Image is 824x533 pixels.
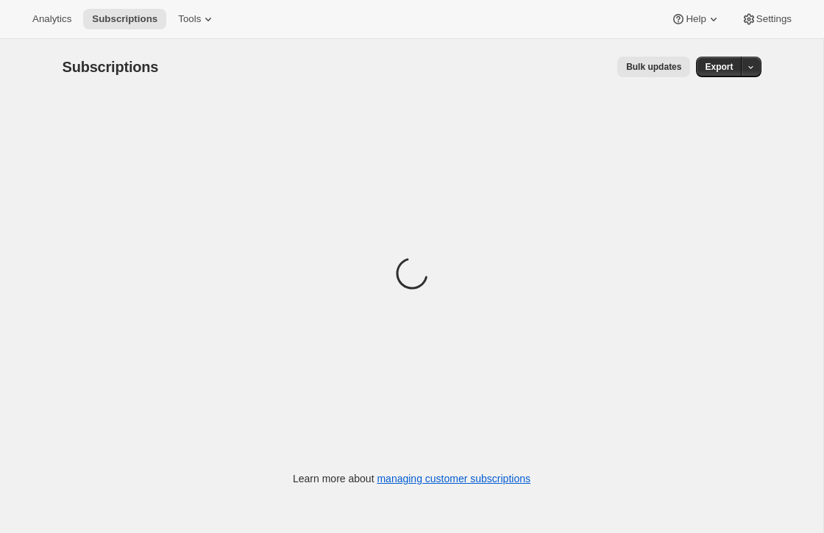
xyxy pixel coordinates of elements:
[32,13,71,25] span: Analytics
[756,13,792,25] span: Settings
[626,61,681,73] span: Bulk updates
[377,473,530,484] a: managing customer subscriptions
[178,13,201,25] span: Tools
[696,57,742,77] button: Export
[293,471,530,486] p: Learn more about
[83,9,166,29] button: Subscriptions
[63,59,159,75] span: Subscriptions
[686,13,706,25] span: Help
[662,9,729,29] button: Help
[169,9,224,29] button: Tools
[24,9,80,29] button: Analytics
[733,9,800,29] button: Settings
[617,57,690,77] button: Bulk updates
[705,61,733,73] span: Export
[92,13,157,25] span: Subscriptions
